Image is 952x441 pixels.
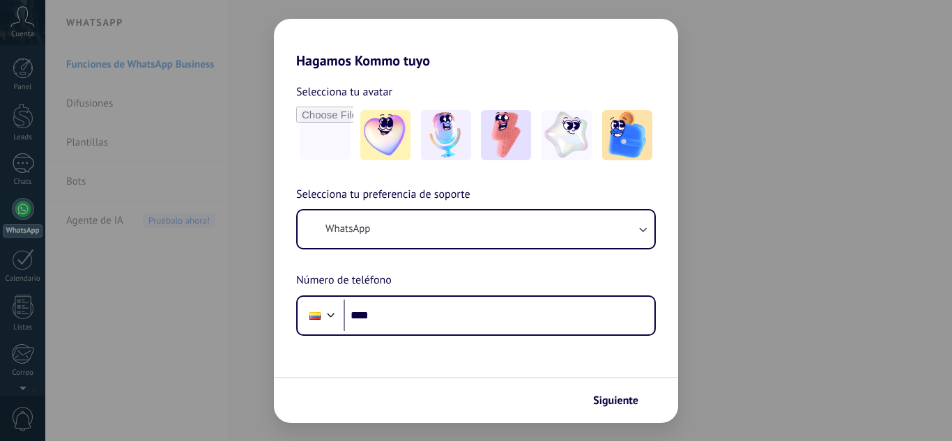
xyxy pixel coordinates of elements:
[602,110,652,160] img: -5.jpeg
[360,110,410,160] img: -1.jpeg
[296,272,392,290] span: Número de teléfono
[593,396,638,405] span: Siguiente
[421,110,471,160] img: -2.jpeg
[302,301,328,330] div: Ecuador: + 593
[298,210,654,248] button: WhatsApp
[325,222,370,236] span: WhatsApp
[296,186,470,204] span: Selecciona tu preferencia de soporte
[481,110,531,160] img: -3.jpeg
[274,19,678,69] h2: Hagamos Kommo tuyo
[296,83,392,101] span: Selecciona tu avatar
[587,389,657,412] button: Siguiente
[542,110,592,160] img: -4.jpeg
